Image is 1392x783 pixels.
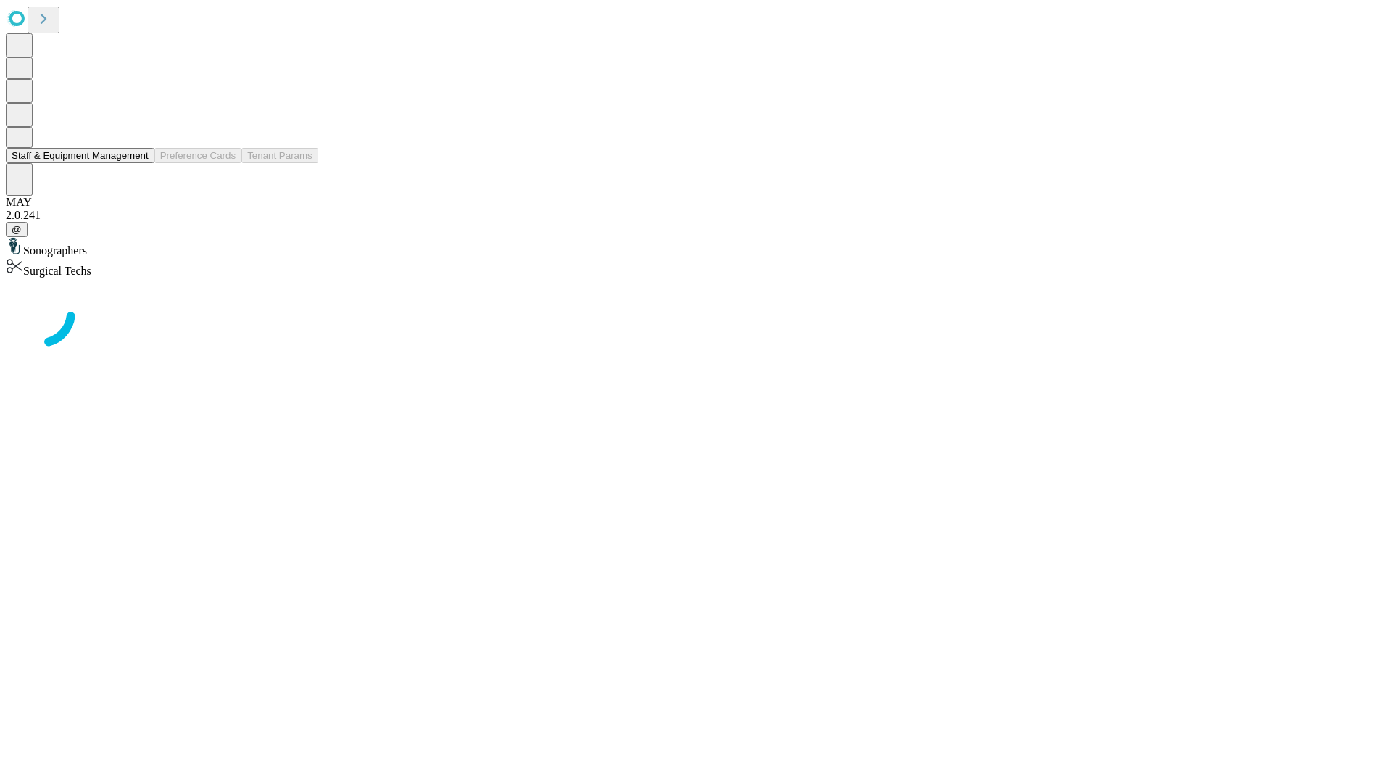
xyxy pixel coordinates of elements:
[6,148,154,163] button: Staff & Equipment Management
[6,196,1386,209] div: MAY
[6,237,1386,257] div: Sonographers
[241,148,318,163] button: Tenant Params
[154,148,241,163] button: Preference Cards
[6,209,1386,222] div: 2.0.241
[6,257,1386,278] div: Surgical Techs
[6,222,28,237] button: @
[12,224,22,235] span: @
